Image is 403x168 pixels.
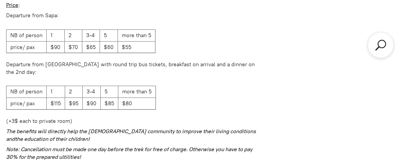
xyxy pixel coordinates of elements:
[101,86,118,98] td: 5
[6,146,252,160] em: ote: Cancellation must be made one day before the trek for free of charge. Otherwise you have to ...
[100,41,118,53] td: $60
[6,117,262,125] p: (+3$ each to private room)
[118,41,156,53] td: $55
[65,86,83,98] td: 2
[101,98,118,109] td: $85
[47,41,65,53] td: $90
[6,2,262,9] p: :
[118,86,156,98] td: more than 5
[65,30,82,42] td: 2
[47,86,65,98] td: 1
[374,38,388,52] a: Search products
[83,86,101,98] td: 3-4
[83,98,101,109] td: $90
[82,41,100,53] td: $65
[15,136,90,142] em: the education of their children!
[47,98,65,109] td: $115
[47,30,65,42] td: 1
[6,2,18,8] u: Price
[6,128,256,142] em: The benefits will directly help the [DEMOGRAPHIC_DATA] community to improve their living conditio...
[6,12,262,20] p: Departure from Sapa:
[7,30,47,42] td: NB of person
[7,41,47,53] td: price/ pax
[6,61,262,76] p: Departure from [GEOGRAPHIC_DATA] with round trip bus tickets, breakfast on arrival and a dinner o...
[7,98,47,109] td: price/ pax
[6,146,10,153] em: N
[65,98,83,109] td: $95
[118,98,156,109] td: $80
[82,30,100,42] td: 3-4
[65,41,82,53] td: $70
[100,30,118,42] td: 5
[7,86,47,98] td: NB of person
[118,30,156,42] td: more than 5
